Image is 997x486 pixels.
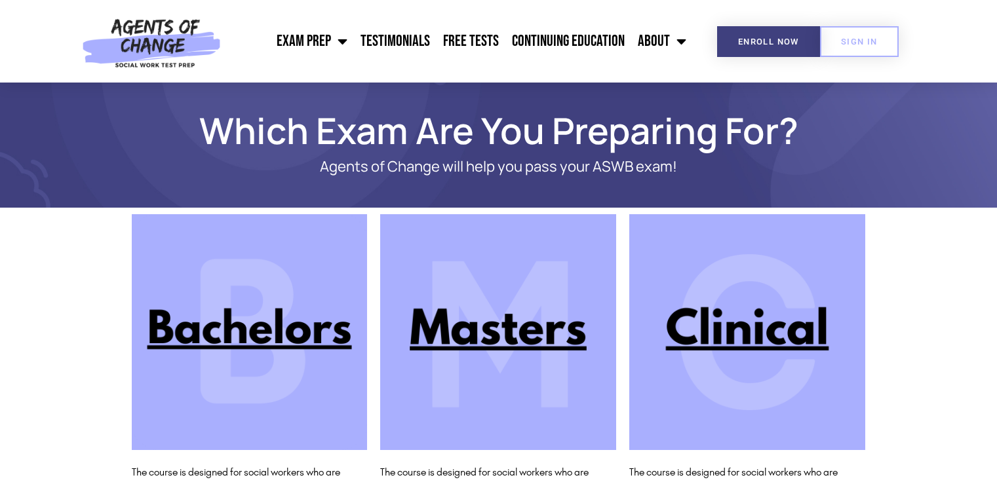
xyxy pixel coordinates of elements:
[820,26,899,57] a: SIGN IN
[270,25,354,58] a: Exam Prep
[717,26,820,57] a: Enroll Now
[505,25,631,58] a: Continuing Education
[738,37,799,46] span: Enroll Now
[841,37,878,46] span: SIGN IN
[631,25,693,58] a: About
[227,25,693,58] nav: Menu
[354,25,437,58] a: Testimonials
[125,115,872,145] h1: Which Exam Are You Preparing For?
[437,25,505,58] a: Free Tests
[178,159,820,175] p: Agents of Change will help you pass your ASWB exam!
